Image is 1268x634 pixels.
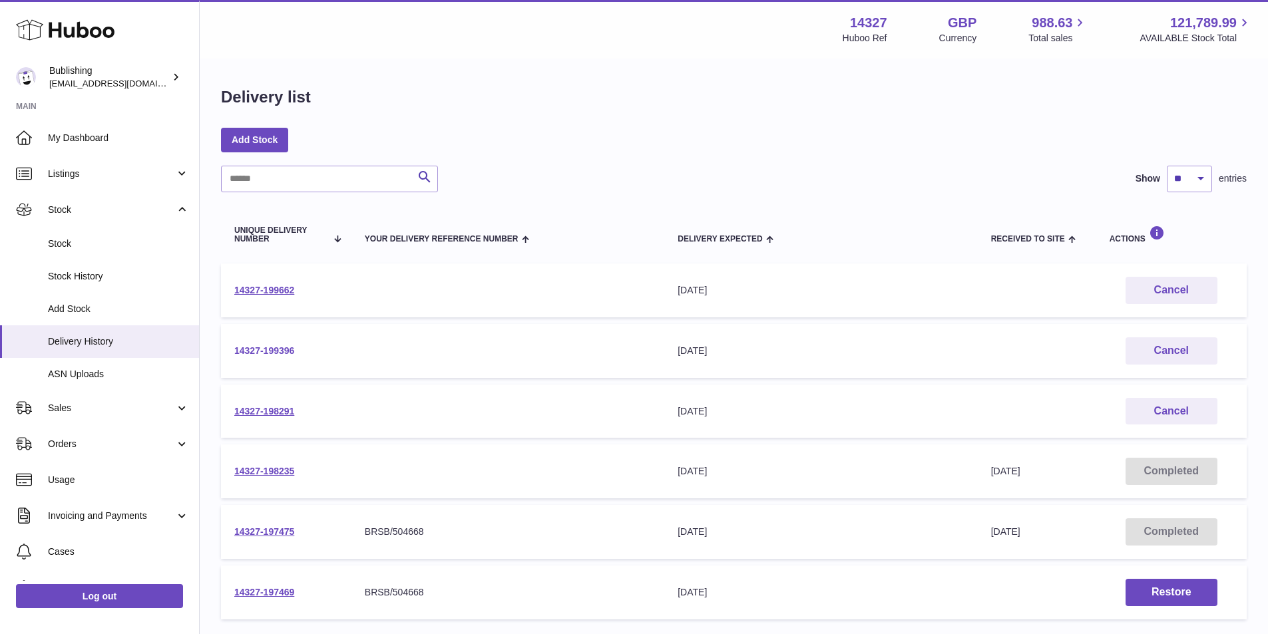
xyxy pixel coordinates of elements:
span: Add Stock [48,303,189,315]
span: Your Delivery Reference Number [365,235,519,243]
div: [DATE] [678,345,964,357]
button: Cancel [1126,398,1217,425]
span: [EMAIL_ADDRESS][DOMAIN_NAME] [49,78,196,88]
div: [DATE] [678,465,964,478]
a: 14327-199396 [234,345,294,356]
strong: GBP [948,14,976,32]
div: [DATE] [678,284,964,297]
a: Log out [16,584,183,608]
div: BRSB/504668 [365,526,651,538]
button: Cancel [1126,277,1217,304]
div: Actions [1110,226,1233,243]
label: Show [1136,172,1160,185]
button: Restore [1126,579,1217,606]
span: Cases [48,546,189,558]
a: 121,789.99 AVAILABLE Stock Total [1140,14,1252,45]
span: Stock History [48,270,189,283]
a: 14327-197475 [234,526,294,537]
span: Sales [48,402,175,414]
a: 14327-199662 [234,285,294,295]
a: 14327-198235 [234,466,294,476]
a: 988.63 Total sales [1028,14,1088,45]
img: accounting@bublishing.com [16,67,36,87]
span: ASN Uploads [48,368,189,381]
a: 14327-197469 [234,587,294,597]
div: Huboo Ref [843,32,887,45]
span: Orders [48,438,175,450]
span: [DATE] [991,466,1020,476]
div: BRSB/504668 [365,586,651,599]
div: Currency [939,32,977,45]
strong: 14327 [850,14,887,32]
span: Received to Site [991,235,1065,243]
span: 121,789.99 [1170,14,1237,32]
span: Total sales [1028,32,1088,45]
span: Stock [48,238,189,250]
span: Delivery Expected [678,235,762,243]
a: 14327-198291 [234,406,294,416]
div: [DATE] [678,586,964,599]
span: Delivery History [48,335,189,348]
button: Cancel [1126,337,1217,365]
h1: Delivery list [221,86,311,108]
span: entries [1219,172,1247,185]
div: [DATE] [678,405,964,418]
span: Listings [48,168,175,180]
span: Invoicing and Payments [48,510,175,522]
div: [DATE] [678,526,964,538]
a: Add Stock [221,128,288,152]
span: AVAILABLE Stock Total [1140,32,1252,45]
span: Usage [48,474,189,486]
span: My Dashboard [48,132,189,144]
span: 988.63 [1032,14,1072,32]
span: Unique Delivery Number [234,226,326,243]
div: Bublishing [49,65,169,90]
span: Stock [48,204,175,216]
span: [DATE] [991,526,1020,537]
